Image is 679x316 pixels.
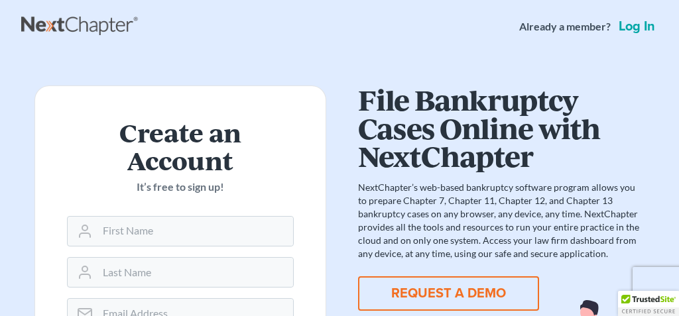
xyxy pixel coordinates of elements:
[519,19,611,34] strong: Already a member?
[67,118,294,174] h2: Create an Account
[97,217,293,246] input: First Name
[618,291,679,316] div: TrustedSite Certified
[358,181,639,260] p: NextChapter’s web-based bankruptcy software program allows you to prepare Chapter 7, Chapter 11, ...
[358,276,539,311] button: REQUEST A DEMO
[358,85,639,170] h1: File Bankruptcy Cases Online with NextChapter
[67,180,294,195] p: It’s free to sign up!
[97,258,293,287] input: Last Name
[616,20,658,33] a: Log in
